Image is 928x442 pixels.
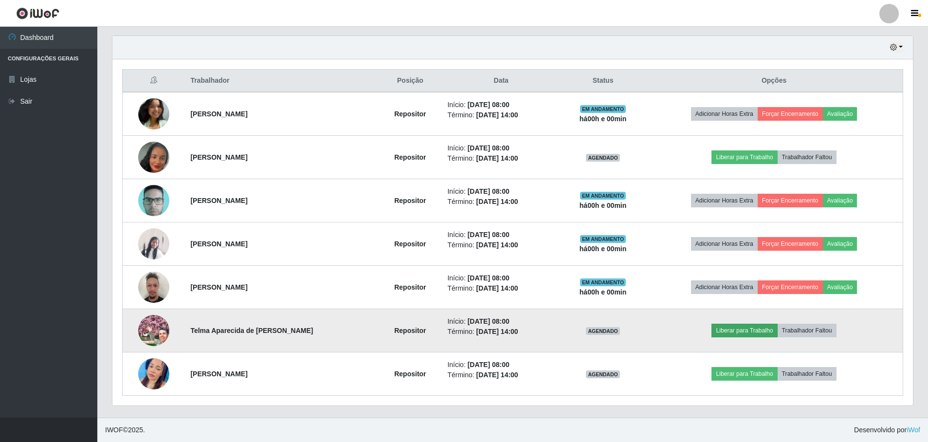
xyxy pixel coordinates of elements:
[190,153,247,161] strong: [PERSON_NAME]
[447,186,555,197] li: Início:
[447,197,555,207] li: Término:
[468,187,509,195] time: [DATE] 08:00
[447,153,555,164] li: Término:
[778,367,837,381] button: Trabalhador Faltou
[441,70,561,92] th: Data
[586,154,620,162] span: AGENDADO
[907,426,920,434] a: iWof
[468,101,509,109] time: [DATE] 08:00
[476,154,518,162] time: [DATE] 14:00
[447,327,555,337] li: Término:
[105,425,145,435] span: © 2025 .
[468,317,509,325] time: [DATE] 08:00
[586,327,620,335] span: AGENDADO
[580,105,626,113] span: EM ANDAMENTO
[586,370,620,378] span: AGENDADO
[691,107,758,121] button: Adicionar Horas Extra
[580,288,627,296] strong: há 00 h e 00 min
[778,150,837,164] button: Trabalhador Faltou
[561,70,645,92] th: Status
[447,283,555,294] li: Término:
[138,228,169,259] img: 1751480704015.jpeg
[823,107,857,121] button: Avaliação
[476,111,518,119] time: [DATE] 14:00
[447,273,555,283] li: Início:
[691,237,758,251] button: Adicionar Horas Extra
[758,280,823,294] button: Forçar Encerramento
[691,194,758,207] button: Adicionar Horas Extra
[645,70,903,92] th: Opções
[447,143,555,153] li: Início:
[476,198,518,205] time: [DATE] 14:00
[854,425,920,435] span: Desenvolvido por
[138,98,169,129] img: 1748893020398.jpeg
[758,237,823,251] button: Forçar Encerramento
[758,194,823,207] button: Forçar Encerramento
[190,283,247,291] strong: [PERSON_NAME]
[711,150,777,164] button: Liberar para Trabalho
[447,110,555,120] li: Término:
[138,315,169,346] img: 1753488226695.jpeg
[190,327,313,334] strong: Telma Aparecida de [PERSON_NAME]
[105,426,123,434] span: IWOF
[447,230,555,240] li: Início:
[394,283,426,291] strong: Repositor
[823,280,857,294] button: Avaliação
[394,240,426,248] strong: Repositor
[190,370,247,378] strong: [PERSON_NAME]
[711,324,777,337] button: Liberar para Trabalho
[580,115,627,123] strong: há 00 h e 00 min
[468,361,509,368] time: [DATE] 08:00
[138,340,169,408] img: 1753795450805.jpeg
[476,371,518,379] time: [DATE] 14:00
[468,144,509,152] time: [DATE] 08:00
[580,202,627,209] strong: há 00 h e 00 min
[823,237,857,251] button: Avaliação
[580,245,627,253] strong: há 00 h e 00 min
[138,142,169,173] img: 1750597216502.jpeg
[580,192,626,200] span: EM ANDAMENTO
[468,231,509,239] time: [DATE] 08:00
[184,70,379,92] th: Trabalhador
[447,316,555,327] li: Início:
[394,370,426,378] strong: Repositor
[447,370,555,380] li: Término:
[476,328,518,335] time: [DATE] 14:00
[468,274,509,282] time: [DATE] 08:00
[476,241,518,249] time: [DATE] 14:00
[447,360,555,370] li: Início:
[190,110,247,118] strong: [PERSON_NAME]
[823,194,857,207] button: Avaliação
[394,197,426,204] strong: Repositor
[691,280,758,294] button: Adicionar Horas Extra
[190,197,247,204] strong: [PERSON_NAME]
[394,153,426,161] strong: Repositor
[138,182,169,220] img: 1752163217594.jpeg
[711,367,777,381] button: Liberar para Trabalho
[138,266,169,308] img: 1753289887027.jpeg
[447,240,555,250] li: Término:
[580,235,626,243] span: EM ANDAMENTO
[778,324,837,337] button: Trabalhador Faltou
[190,240,247,248] strong: [PERSON_NAME]
[580,278,626,286] span: EM ANDAMENTO
[394,327,426,334] strong: Repositor
[394,110,426,118] strong: Repositor
[16,7,59,19] img: CoreUI Logo
[379,70,441,92] th: Posição
[447,100,555,110] li: Início:
[758,107,823,121] button: Forçar Encerramento
[476,284,518,292] time: [DATE] 14:00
